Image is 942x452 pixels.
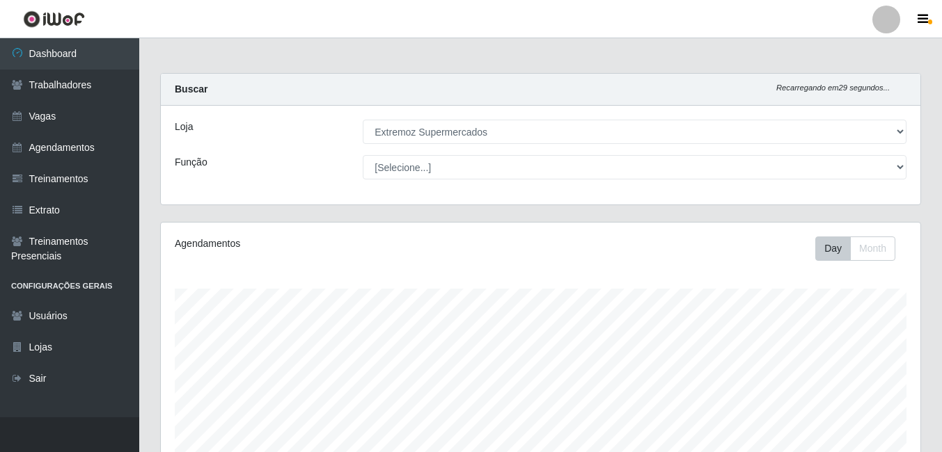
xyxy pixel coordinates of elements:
[175,155,207,170] label: Função
[815,236,895,261] div: First group
[815,236,906,261] div: Toolbar with button groups
[175,120,193,134] label: Loja
[776,83,890,92] i: Recarregando em 29 segundos...
[23,10,85,28] img: CoreUI Logo
[815,236,851,261] button: Day
[175,236,467,251] div: Agendamentos
[850,236,895,261] button: Month
[175,83,207,95] strong: Buscar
